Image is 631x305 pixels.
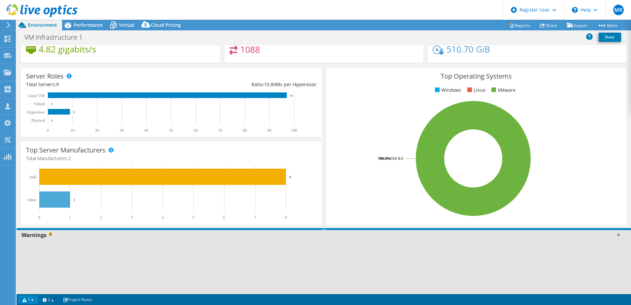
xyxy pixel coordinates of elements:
text: 0 [47,128,49,133]
text: 60 [194,128,198,133]
text: 5 [192,215,194,220]
text: 0 [38,215,40,220]
span: Performance [74,22,103,28]
div: Ratio: VMs per Hypervisor [171,81,316,88]
text: 1 [69,215,71,220]
span: Cloud Pricing [151,22,181,28]
li: VMware [490,86,515,94]
a: 2 [38,295,58,304]
text: Hypervisor [27,110,45,115]
text: Virtual [34,102,45,106]
a: Export [562,20,592,30]
text: 7 [254,215,256,220]
text: 70 [218,128,222,133]
h1: VM Infrastructure 1 [21,34,93,41]
h3: Top Server Manufacturers [26,147,106,154]
h4: 510.70 GiB [447,46,490,53]
a: Print [599,33,621,42]
text: 3 [131,215,133,220]
span: 9 [56,81,59,87]
text: Dell [29,175,36,180]
span: Virtual [119,22,134,28]
text: Other [27,198,36,202]
span: 2 [68,155,71,161]
text: 8 [289,175,291,179]
text: 30 [120,128,124,133]
text: 90 [267,128,271,133]
a: More [592,20,623,30]
text: 20 [95,128,99,133]
a: 1 [18,295,38,304]
text: 50 [169,128,173,133]
tspan: 100.0% [378,156,390,161]
text: 4 [162,215,164,220]
text: Guest VM [28,93,45,98]
text: 1 [73,198,75,202]
li: Windows [433,86,461,94]
a: Reports [504,20,535,30]
text: 97 [290,94,293,97]
h4: 4.82 gigabits/s [39,46,96,53]
span: MR [613,5,624,15]
h4: 1088 [240,46,260,53]
a: Share [535,20,562,30]
text: 80 [243,128,247,133]
h3: Top Operating Systems [331,73,621,80]
text: 0 [51,102,53,106]
text: 9 [73,111,75,114]
text: 2 [100,215,102,220]
tspan: ESXi 8.0 [390,156,403,161]
span: 10.8 [264,81,273,87]
text: 40 [144,128,148,133]
h3: Server Roles [26,73,64,80]
div: Total Servers: [26,81,171,88]
text: Physical [31,118,45,123]
span: Environment [28,22,57,28]
a: Project Notes [58,295,97,304]
div: Warnings [17,230,631,240]
svg: \n [572,7,578,13]
li: Linux [466,86,485,94]
text: 0 [51,119,53,122]
text: 6 [223,215,225,220]
h4: Total Manufacturers: [26,155,316,162]
text: 100 [291,128,297,133]
text: 10 [71,128,75,133]
text: 8 [285,215,287,220]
